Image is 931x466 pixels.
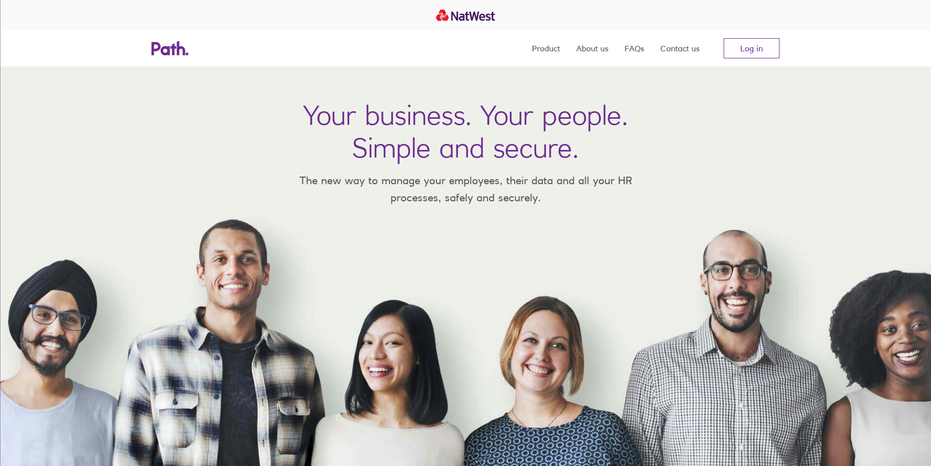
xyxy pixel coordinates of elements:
a: Product [532,30,560,66]
p: The new way to manage your employees, their data and all your HR processes, safely and securely. [284,172,647,206]
a: FAQs [625,30,644,66]
a: Contact us [660,30,700,66]
a: Log in [724,38,780,58]
a: About us [576,30,608,66]
h1: Your business. Your people. Simple and secure. [303,99,628,164]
